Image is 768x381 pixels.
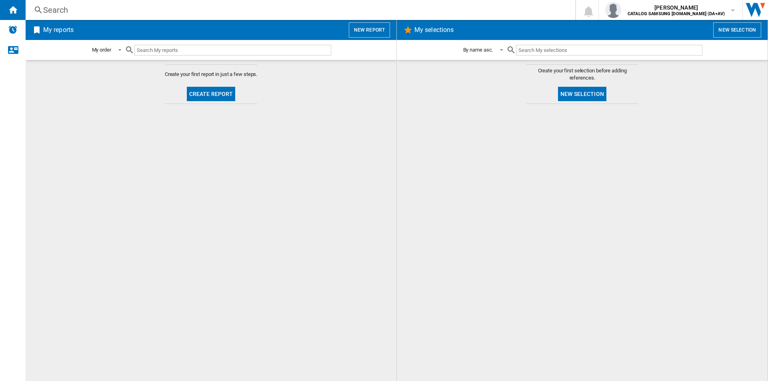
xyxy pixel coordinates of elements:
h2: My selections [413,22,455,38]
button: Create report [187,87,236,101]
input: Search My reports [134,45,331,56]
div: Search [43,4,554,16]
img: alerts-logo.svg [8,25,18,34]
input: Search My selections [516,45,702,56]
button: New selection [558,87,606,101]
img: profile.jpg [605,2,621,18]
h2: My reports [42,22,75,38]
span: Create your first selection before adding references. [526,67,638,82]
button: New selection [713,22,761,38]
b: CATALOG SAMSUNG [DOMAIN_NAME] (DA+AV) [628,11,725,16]
button: New report [349,22,390,38]
span: [PERSON_NAME] [628,4,725,12]
div: My order [92,47,111,53]
span: Create your first report in just a few steps. [165,71,258,78]
div: By name asc. [463,47,493,53]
